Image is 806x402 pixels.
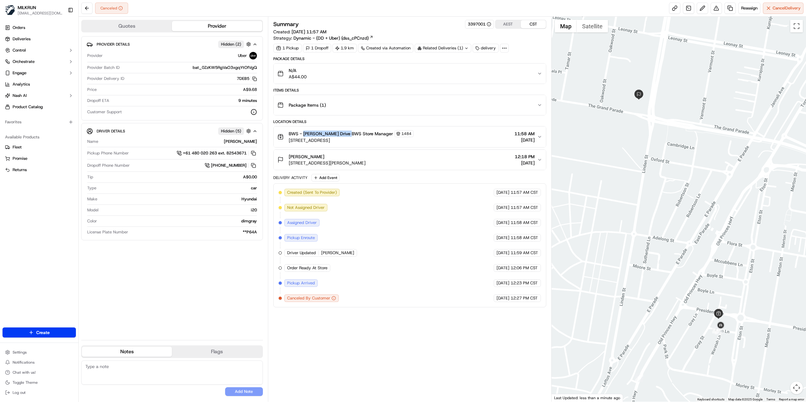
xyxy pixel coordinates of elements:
[521,20,546,28] button: CST
[3,142,76,152] button: Fleet
[249,52,257,59] img: uber-new-logo.jpeg
[87,87,97,92] span: Price
[332,44,357,53] div: 1.9 km
[741,5,758,11] span: Reassign
[87,218,97,224] span: Color
[99,218,257,224] div: dimgray
[552,394,623,402] div: Last Updated: less than a minute ago
[511,235,538,241] span: 11:58 AM CST
[112,98,257,103] div: 9 minutes
[287,205,325,210] span: Not Assigned Driver
[273,44,302,53] div: 1 Pickup
[205,162,257,169] a: [PHONE_NUMBER]
[172,21,262,31] button: Provider
[511,220,538,226] span: 11:58 AM CST
[497,250,509,256] span: [DATE]
[3,327,76,338] button: Create
[218,40,253,48] button: Hidden (2)
[97,42,130,47] span: Provider Details
[13,47,26,53] span: Control
[497,190,509,195] span: [DATE]
[515,160,535,166] span: [DATE]
[273,88,546,93] div: Items Details
[715,326,723,334] div: 15
[274,150,546,170] button: [PERSON_NAME][STREET_ADDRESS][PERSON_NAME]12:18 PM[DATE]
[497,295,509,301] span: [DATE]
[87,98,109,103] span: Dropoff ETA
[497,235,509,241] span: [DATE]
[415,44,471,53] div: Related Deliveries (1)
[221,42,241,47] span: Hidden ( 2 )
[13,360,35,365] span: Notifications
[289,102,326,108] span: Package Items ( 1 )
[289,74,307,80] span: A$44.00
[87,65,120,70] span: Provider Batch ID
[511,205,538,210] span: 11:57 AM CST
[273,21,299,27] h3: Summary
[3,68,76,78] button: Engage
[287,250,316,256] span: Driver Updated
[18,4,36,11] button: MILKRUN
[13,81,30,87] span: Analytics
[87,150,129,156] span: Pickup Phone Number
[273,35,373,41] div: Strategy:
[96,174,257,180] div: A$0.00
[3,358,76,367] button: Notifications
[5,167,73,173] a: Returns
[738,3,760,14] button: Reassign
[177,150,257,157] a: +61 480 020 263 ext. 82543671
[95,3,128,14] div: Canceled
[293,35,373,41] a: Dynamic - (DD + Uber) (dss_cPCnzd)
[3,91,76,101] button: Nash AI
[87,196,97,202] span: Make
[287,265,327,271] span: Order Ready At Store
[13,144,22,150] span: Fleet
[211,163,247,168] span: [PHONE_NUMBER]
[274,126,546,147] button: BWS - [PERSON_NAME] Drive BWS Store Manager1484[STREET_ADDRESS]11:58 AM[DATE]
[13,104,43,110] span: Product Catalog
[289,67,307,74] span: N/A
[514,137,535,143] span: [DATE]
[3,79,76,89] a: Analytics
[311,174,339,181] button: Add Event
[101,139,257,144] div: [PERSON_NAME]
[274,64,546,84] button: N/AA$44.00
[237,76,257,81] button: 7DEB5
[555,20,577,32] button: Show street map
[87,109,122,115] span: Customer Support
[87,53,103,59] span: Provider
[87,39,258,49] button: Provider DetailsHidden (2)
[101,207,257,213] div: i20
[100,196,257,202] div: Hyundai
[13,93,27,98] span: Nash AI
[87,163,130,168] span: Dropoff Phone Number
[97,129,125,134] span: Driver Details
[18,11,63,16] button: [EMAIL_ADDRESS][DOMAIN_NAME]
[401,131,412,136] span: 1484
[473,44,499,53] div: delivery
[87,207,99,213] span: Model
[514,131,535,137] span: 11:58 AM
[13,59,35,64] span: Orchestrate
[763,3,803,14] button: CancelDelivery
[773,5,801,11] span: Cancel Delivery
[238,53,247,59] span: Uber
[697,397,724,402] button: Keyboard shortcuts
[511,280,538,286] span: 12:23 PM CST
[36,329,50,336] span: Create
[3,102,76,112] a: Product Catalog
[13,370,36,375] span: Chat with us!
[3,368,76,377] button: Chat with us!
[172,347,262,357] button: Flags
[13,350,27,355] span: Settings
[82,21,172,31] button: Quotes
[287,280,315,286] span: Pickup Arrived
[3,34,76,44] a: Deliveries
[553,394,574,402] img: Google
[87,126,258,136] button: Driver DetailsHidden (5)
[289,154,324,160] span: [PERSON_NAME]
[99,185,257,191] div: car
